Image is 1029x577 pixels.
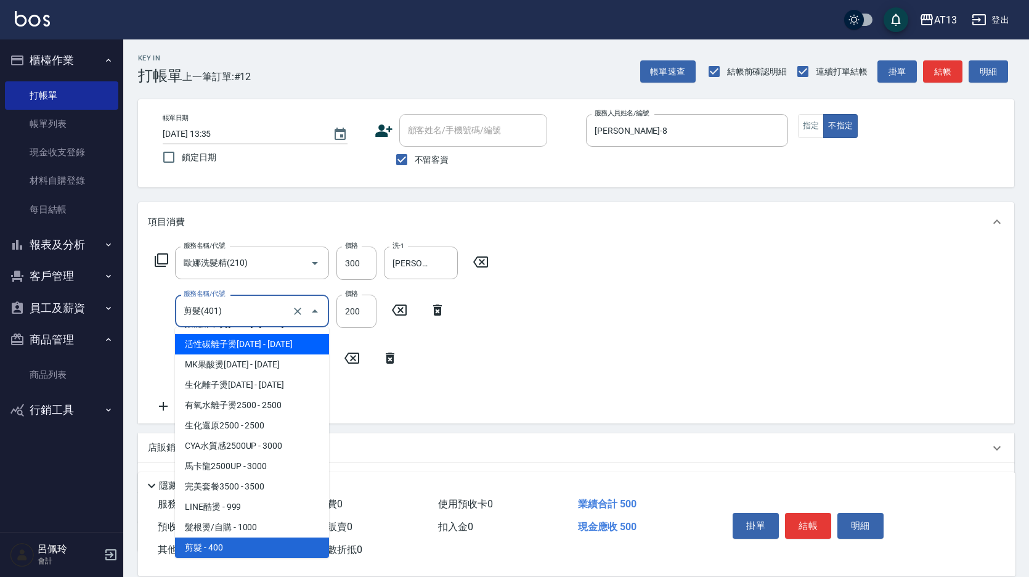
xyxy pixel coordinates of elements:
[969,60,1008,83] button: 明細
[38,543,100,555] h5: 呂佩玲
[182,69,251,84] span: 上一筆訂單:#12
[184,241,225,250] label: 服務名稱/代號
[727,65,787,78] span: 結帳前確認明細
[138,463,1014,493] div: 預收卡販賣
[5,260,118,292] button: 客戶管理
[934,12,957,28] div: AT13
[5,229,118,261] button: 報表及分析
[5,324,118,356] button: 商品管理
[823,114,858,138] button: 不指定
[175,395,329,415] span: 有氧水離子燙2500 - 2500
[325,120,355,149] button: Choose date, selected date is 2025-09-19
[175,477,329,497] span: 完美套餐3500 - 3500
[138,54,182,62] h2: Key In
[158,498,214,510] span: 服務消費 500
[305,301,325,321] button: Close
[175,497,329,517] span: LINE酷燙 - 999
[923,60,962,83] button: 結帳
[159,480,214,493] p: 隱藏業績明細
[175,517,329,538] span: 髮根燙/自購 - 1000
[5,138,118,166] a: 現金收支登錄
[5,292,118,324] button: 員工及薪資
[733,513,779,539] button: 掛單
[438,498,493,510] span: 使用預收卡 0
[175,354,329,375] span: MK果酸燙[DATE] - [DATE]
[392,241,404,250] label: 洗-1
[158,544,222,555] span: 其他付款方式 0
[175,334,329,354] span: 活性碳離子燙[DATE] - [DATE]
[163,113,189,123] label: 帳單日期
[138,433,1014,463] div: 店販銷售
[415,153,449,166] span: 不留客資
[175,456,329,477] span: 馬卡龍2500UP - 3000
[138,202,1014,242] div: 項目消費
[884,7,908,32] button: save
[345,241,358,250] label: 價格
[175,538,329,558] span: 剪髮 - 400
[578,521,637,533] span: 現金應收 500
[158,521,213,533] span: 預收卡販賣 0
[148,471,194,484] p: 預收卡販賣
[15,11,50,27] img: Logo
[5,110,118,138] a: 帳單列表
[5,166,118,195] a: 材料自購登錄
[38,555,100,567] p: 會計
[345,289,358,298] label: 價格
[837,513,884,539] button: 明細
[967,9,1014,31] button: 登出
[5,394,118,426] button: 行銷工具
[175,375,329,395] span: 生化離子燙[DATE] - [DATE]
[438,521,473,533] span: 扣入金 0
[298,544,362,555] span: 紅利點數折抵 0
[578,498,637,510] span: 業績合計 500
[5,361,118,389] a: 商品列表
[816,65,868,78] span: 連續打單結帳
[785,513,831,539] button: 結帳
[182,151,216,164] span: 鎖定日期
[138,67,182,84] h3: 打帳單
[877,60,917,83] button: 掛單
[5,81,118,110] a: 打帳單
[640,60,696,83] button: 帳單速查
[595,108,649,118] label: 服務人員姓名/編號
[148,216,185,229] p: 項目消費
[184,289,225,298] label: 服務名稱/代號
[305,253,325,273] button: Open
[5,44,118,76] button: 櫃檯作業
[175,415,329,436] span: 生化還原2500 - 2500
[914,7,962,33] button: AT13
[148,441,185,454] p: 店販銷售
[5,195,118,224] a: 每日結帳
[289,303,306,320] button: Clear
[798,114,824,138] button: 指定
[175,436,329,456] span: CYA水質感2500UP - 3000
[10,542,35,567] img: Person
[163,124,320,144] input: YYYY/MM/DD hh:mm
